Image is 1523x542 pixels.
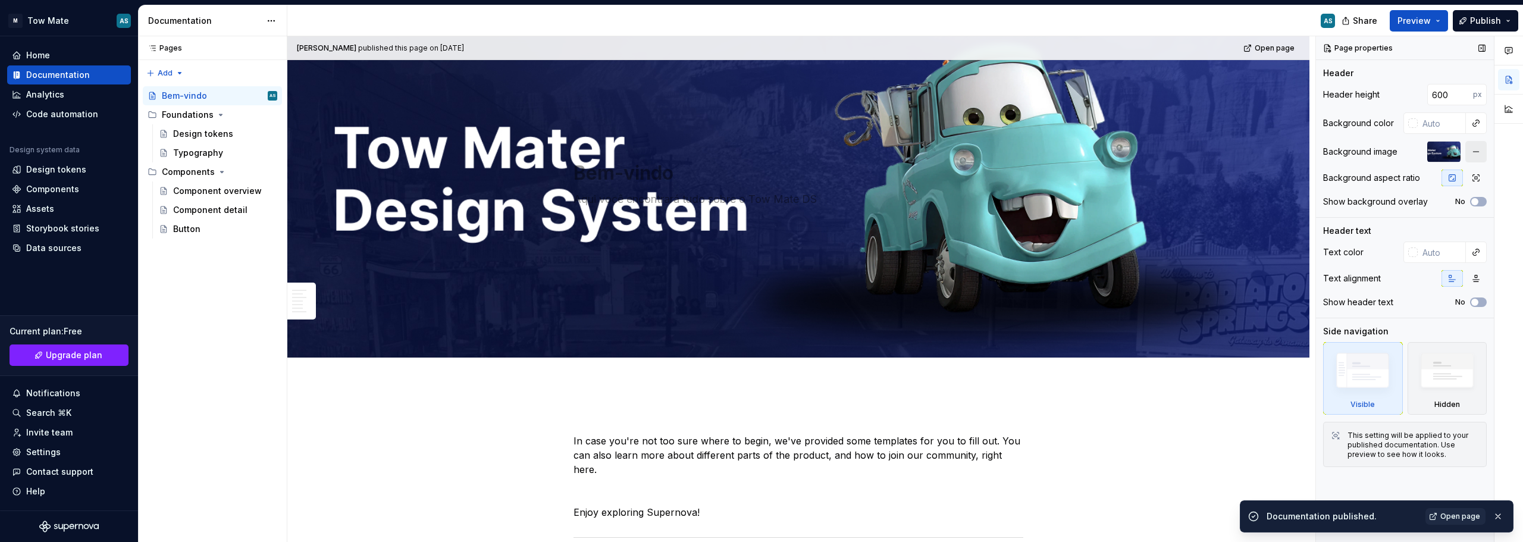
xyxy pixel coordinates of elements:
[7,219,131,238] a: Storybook stories
[1347,431,1479,459] div: This setting will be applied to your published documentation. Use preview to see how it looks.
[173,185,262,197] div: Component overview
[7,180,131,199] a: Components
[1350,400,1375,409] div: Visible
[1470,15,1501,27] span: Publish
[154,124,282,143] a: Design tokens
[1323,89,1380,101] div: Header height
[571,190,1021,209] textarea: Aqui você encontrará tudo sobre o Tow Mate DS
[7,403,131,422] button: Search ⌘K
[1434,400,1460,409] div: Hidden
[143,162,282,181] div: Components
[574,505,1023,519] p: Enjoy exploring Supernova!
[10,344,129,366] a: Upgrade plan
[358,43,464,53] div: published this page on [DATE]
[26,485,45,497] div: Help
[269,90,276,102] div: AS
[1323,246,1364,258] div: Text color
[8,14,23,28] div: M
[26,164,86,176] div: Design tokens
[1323,272,1381,284] div: Text alignment
[571,159,1021,187] textarea: Bem-vindo
[1240,40,1300,57] a: Open page
[7,160,131,179] a: Design tokens
[1455,197,1465,206] label: No
[158,68,173,78] span: Add
[26,69,90,81] div: Documentation
[1323,172,1420,184] div: Background aspect ratio
[1418,112,1466,134] input: Auto
[1408,342,1487,415] div: Hidden
[173,204,247,216] div: Component detail
[10,325,129,337] div: Current plan : Free
[7,46,131,65] a: Home
[26,427,73,438] div: Invite team
[26,446,61,458] div: Settings
[162,109,214,121] div: Foundations
[1418,242,1466,263] input: Auto
[1323,67,1353,79] div: Header
[173,128,233,140] div: Design tokens
[27,15,69,27] div: Tow Mate
[1397,15,1431,27] span: Preview
[1255,43,1295,53] span: Open page
[173,147,223,159] div: Typography
[154,143,282,162] a: Typography
[1453,10,1518,32] button: Publish
[154,181,282,200] a: Component overview
[1267,510,1418,522] div: Documentation published.
[1455,297,1465,307] label: No
[26,242,82,254] div: Data sources
[143,65,187,82] button: Add
[7,105,131,124] a: Code automation
[7,462,131,481] button: Contact support
[1473,90,1482,99] p: px
[26,203,54,215] div: Assets
[2,8,136,33] button: MTow MateAS
[1323,342,1403,415] div: Visible
[26,466,93,478] div: Contact support
[7,65,131,84] a: Documentation
[46,349,102,361] span: Upgrade plan
[297,43,356,53] span: [PERSON_NAME]
[173,223,200,235] div: Button
[574,434,1023,477] p: In case you're not too sure where to begin, we've provided some templates for you to fill out. Yo...
[1323,296,1393,308] div: Show header text
[26,223,99,234] div: Storybook stories
[1323,196,1428,208] div: Show background overlay
[143,86,282,105] a: Bem-vindoAS
[7,85,131,104] a: Analytics
[143,105,282,124] div: Foundations
[10,145,80,155] div: Design system data
[154,200,282,220] a: Component detail
[143,86,282,239] div: Page tree
[7,423,131,442] a: Invite team
[26,89,64,101] div: Analytics
[26,387,80,399] div: Notifications
[1427,84,1473,105] input: Auto
[154,220,282,239] a: Button
[1440,512,1480,521] span: Open page
[143,43,182,53] div: Pages
[120,16,129,26] div: AS
[148,15,261,27] div: Documentation
[7,384,131,403] button: Notifications
[7,239,131,258] a: Data sources
[1323,325,1389,337] div: Side navigation
[1323,117,1394,129] div: Background color
[1425,508,1486,525] a: Open page
[7,199,131,218] a: Assets
[1390,10,1448,32] button: Preview
[26,49,50,61] div: Home
[162,90,207,102] div: Bem-vindo
[1323,146,1397,158] div: Background image
[1353,15,1377,27] span: Share
[1323,225,1371,237] div: Header text
[1336,10,1385,32] button: Share
[39,521,99,532] svg: Supernova Logo
[26,407,71,419] div: Search ⌘K
[26,183,79,195] div: Components
[26,108,98,120] div: Code automation
[7,482,131,501] button: Help
[1324,16,1333,26] div: AS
